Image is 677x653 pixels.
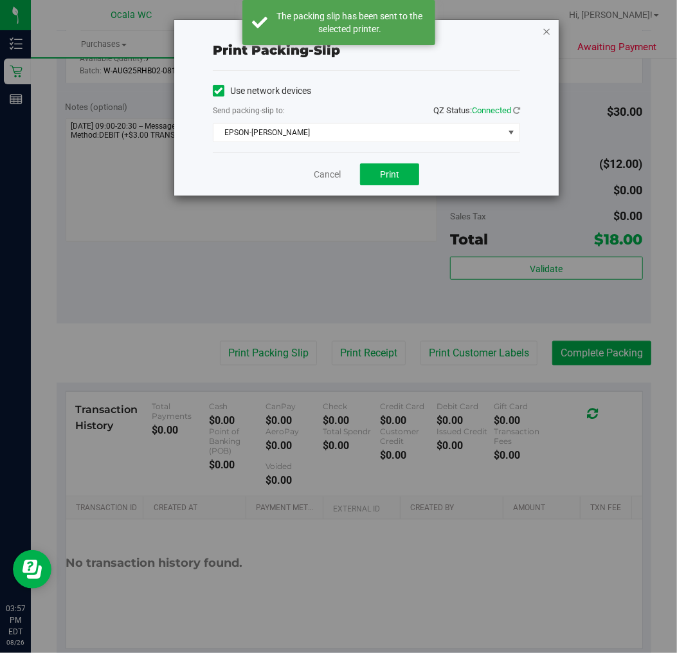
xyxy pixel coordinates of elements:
label: Use network devices [213,84,311,98]
span: Print packing-slip [213,42,340,58]
button: Print [360,163,419,185]
span: QZ Status: [433,106,520,115]
label: Send packing-slip to: [213,105,285,116]
a: Cancel [314,168,341,181]
div: The packing slip has been sent to the selected printer. [275,10,426,35]
iframe: Resource center [13,550,51,589]
span: select [503,124,519,142]
span: EPSON-[PERSON_NAME] [213,124,503,142]
span: Connected [472,106,511,115]
span: Print [380,169,399,179]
